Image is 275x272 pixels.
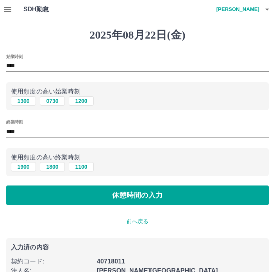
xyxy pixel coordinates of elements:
button: 0730 [40,96,65,106]
p: 契約コード : [11,257,92,266]
button: 1900 [11,162,36,171]
h1: 2025年08月22日(金) [6,28,269,42]
p: 前へ戻る [6,217,269,226]
p: 使用頻度の高い始業時刻 [11,87,264,96]
label: 終業時刻 [6,119,23,125]
button: 1800 [40,162,65,171]
p: 使用頻度の高い終業時刻 [11,153,264,162]
button: 1200 [69,96,94,106]
p: 入力済の内容 [11,244,264,251]
button: 1300 [11,96,36,106]
label: 始業時刻 [6,53,23,59]
b: 40718011 [97,258,125,265]
button: 1100 [69,162,94,171]
button: 休憩時間の入力 [6,185,269,205]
